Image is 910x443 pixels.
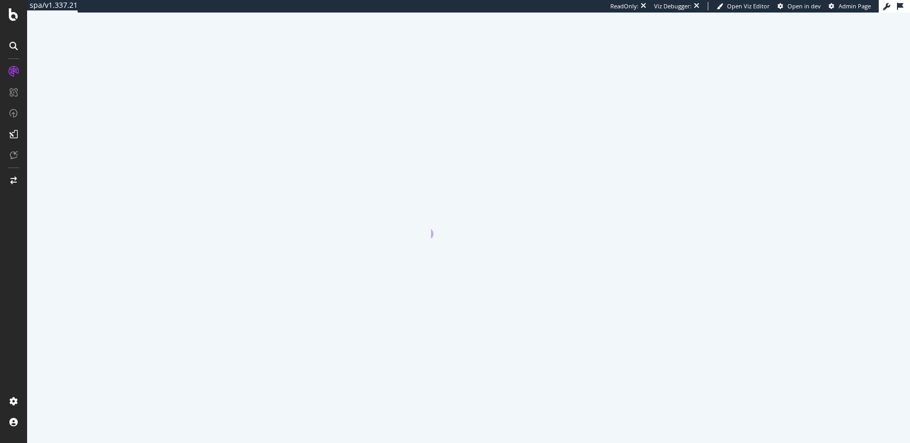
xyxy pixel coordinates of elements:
a: Admin Page [829,2,871,10]
div: Viz Debugger: [654,2,692,10]
span: Open in dev [788,2,821,10]
div: ReadOnly: [610,2,638,10]
a: Open in dev [778,2,821,10]
a: Open Viz Editor [717,2,770,10]
span: Open Viz Editor [727,2,770,10]
div: animation [431,201,506,238]
span: Admin Page [839,2,871,10]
